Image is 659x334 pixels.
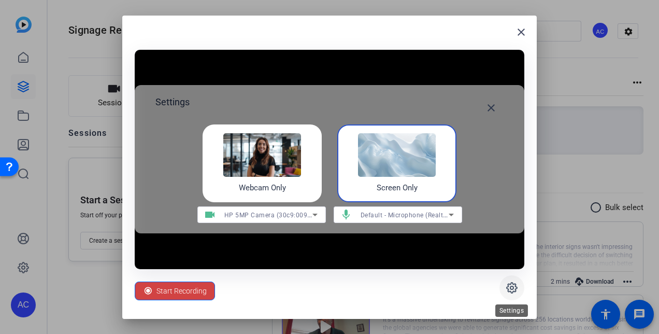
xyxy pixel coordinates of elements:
h4: Webcam Only [239,182,286,194]
span: Start Recording [156,281,207,301]
mat-icon: videocam [197,208,222,221]
span: HP 5MP Camera (30c9:0095) [224,211,314,219]
h2: Settings [155,95,190,120]
h4: Screen Only [377,182,418,194]
mat-icon: mic [334,208,359,221]
img: self-record-webcam.png [223,133,301,177]
mat-icon: close [515,26,527,38]
img: self-record-screen.png [358,133,436,177]
mat-icon: close [485,102,497,114]
span: Default - Microphone (Realtek(R) Audio) [361,211,481,219]
button: Start Recording [135,282,215,300]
